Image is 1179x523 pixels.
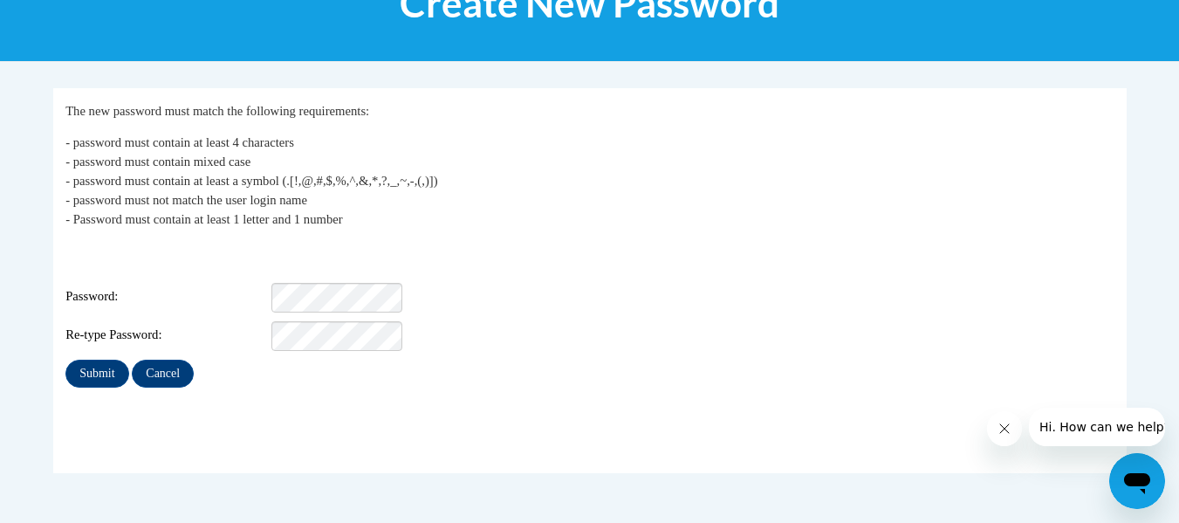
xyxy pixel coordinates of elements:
span: The new password must match the following requirements: [65,104,369,118]
iframe: Message from company [1029,408,1165,446]
input: Cancel [132,360,194,388]
iframe: Button to launch messaging window [1109,453,1165,509]
span: Re-type Password: [65,326,268,345]
iframe: Close message [987,411,1022,446]
span: Password: [65,287,268,306]
span: - password must contain at least 4 characters - password must contain mixed case - password must ... [65,135,437,226]
span: Hi. How can we help? [10,12,141,26]
input: Submit [65,360,128,388]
